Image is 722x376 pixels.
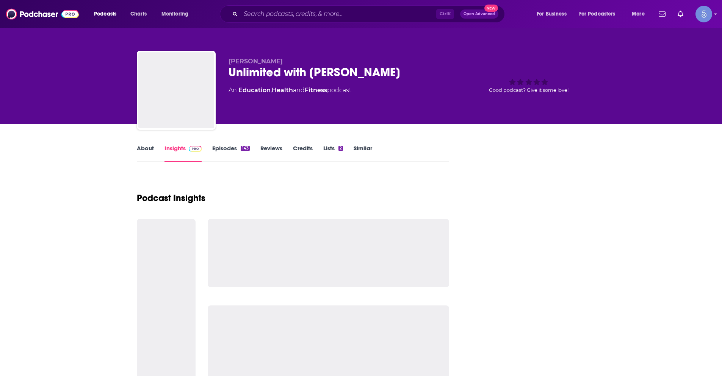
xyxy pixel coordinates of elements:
[574,8,626,20] button: open menu
[212,145,249,162] a: Episodes143
[241,146,249,151] div: 143
[354,145,372,162] a: Similar
[460,9,498,19] button: Open AdvancedNew
[338,146,343,151] div: 2
[272,87,293,94] a: Health
[305,87,327,94] a: Fitness
[489,87,569,93] span: Good podcast? Give it some love!
[229,58,283,65] span: [PERSON_NAME]
[323,145,343,162] a: Lists2
[125,8,151,20] a: Charts
[238,87,271,94] a: Education
[632,9,645,19] span: More
[137,192,205,204] h1: Podcast Insights
[156,8,198,20] button: open menu
[6,7,79,21] img: Podchaser - Follow, Share and Rate Podcasts
[626,8,654,20] button: open menu
[130,9,147,19] span: Charts
[484,5,498,12] span: New
[161,9,188,19] span: Monitoring
[695,6,712,22] button: Show profile menu
[164,145,202,162] a: InsightsPodchaser Pro
[695,6,712,22] img: User Profile
[94,9,116,19] span: Podcasts
[260,145,282,162] a: Reviews
[537,9,567,19] span: For Business
[241,8,436,20] input: Search podcasts, credits, & more...
[89,8,126,20] button: open menu
[656,8,669,20] a: Show notifications dropdown
[271,87,272,94] span: ,
[531,8,576,20] button: open menu
[579,9,616,19] span: For Podcasters
[695,6,712,22] span: Logged in as Spiral5-G1
[137,145,154,162] a: About
[227,5,512,23] div: Search podcasts, credits, & more...
[293,87,305,94] span: and
[189,146,202,152] img: Podchaser Pro
[293,145,313,162] a: Credits
[472,58,586,105] div: Good podcast? Give it some love!
[675,8,686,20] a: Show notifications dropdown
[464,12,495,16] span: Open Advanced
[229,86,351,95] div: An podcast
[436,9,454,19] span: Ctrl K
